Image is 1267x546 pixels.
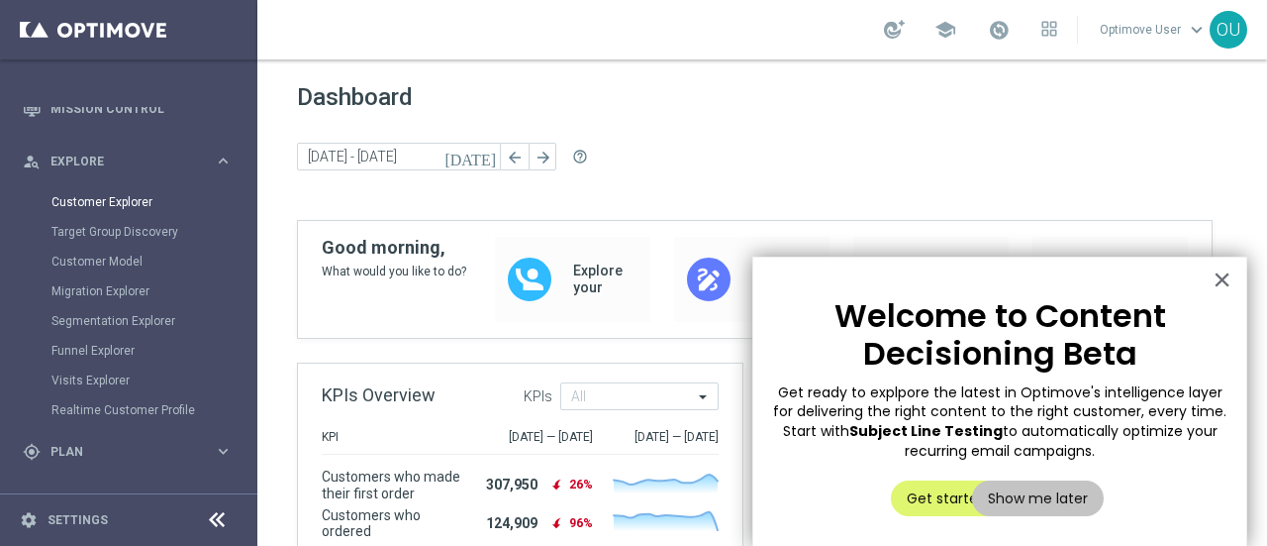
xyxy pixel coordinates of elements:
span: to automatically optimize your recurring email campaigns. [905,421,1221,461]
div: Target Group Discovery [51,217,255,247]
a: Migration Explorer [51,283,206,299]
i: settings [20,511,38,529]
p: Welcome to Content Decisioning Beta [773,297,1226,374]
div: Migration Explorer [51,276,255,306]
i: gps_fixed [23,443,41,461]
i: keyboard_arrow_right [214,442,233,461]
span: Explore [50,156,214,167]
a: Segmentation Explorer [51,313,206,329]
div: Segmentation Explorer [51,306,255,336]
i: person_search [23,153,41,170]
div: Explore [23,153,214,170]
div: Mission Control [23,82,233,135]
a: Optimove User [1098,15,1210,45]
a: Mission Control [50,82,233,135]
i: keyboard_arrow_right [214,152,233,170]
a: Settings [48,514,108,526]
span: keyboard_arrow_down [1186,19,1208,41]
span: Get ready to explpore the latest in Optimove's intelligence layer for delivering the right conten... [773,382,1230,441]
a: Funnel Explorer [51,343,206,359]
span: Plan [50,446,214,458]
strong: Subject Line Testing [849,421,1003,441]
a: Customer Model [51,254,206,270]
div: OU [1210,11,1247,49]
div: Customer Explorer [51,187,255,217]
button: Close [1213,264,1231,295]
div: Customer Model [51,247,255,276]
div: Realtime Customer Profile [51,395,255,425]
div: Plan [23,443,214,461]
a: Visits Explorer [51,373,206,388]
button: Get started [891,481,1003,516]
div: Funnel Explorer [51,336,255,366]
a: Target Group Discovery [51,224,206,240]
div: Visits Explorer [51,366,255,395]
a: Realtime Customer Profile [51,402,206,418]
button: Show me later [972,481,1104,516]
span: school [934,19,956,41]
a: Customer Explorer [51,194,206,210]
